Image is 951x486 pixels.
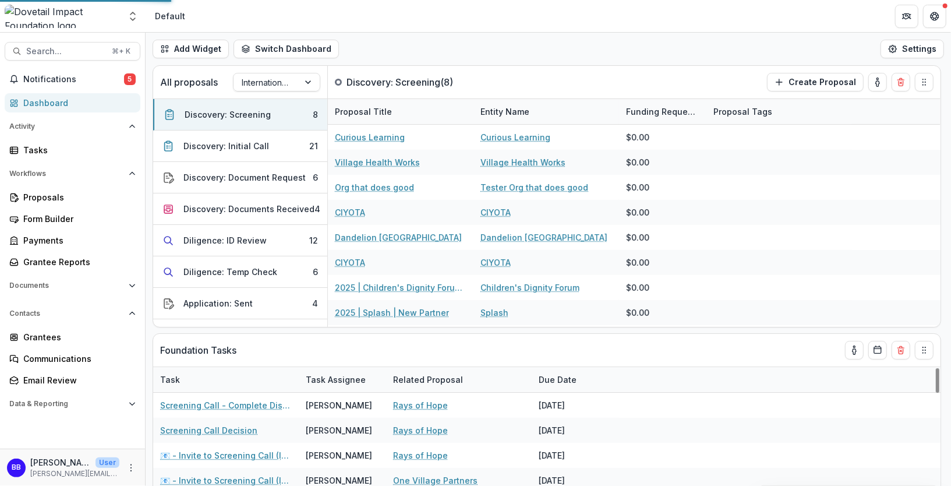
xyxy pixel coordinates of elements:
div: $0.00 [626,206,649,219]
span: Notifications [23,75,124,84]
a: Curious Learning [480,131,550,143]
button: Partners [895,5,918,28]
div: [PERSON_NAME] [306,449,372,462]
button: Discovery: Screening8 [153,99,327,131]
span: 5 [124,73,136,85]
div: Task Assignee [299,367,386,392]
button: Drag [915,341,934,360]
img: Dovetail Impact Foundation logo [5,5,120,28]
span: Workflows [9,170,124,178]
div: Proposal Tags [706,99,852,124]
p: All proposals [160,75,218,89]
a: Tester Org that does good [480,181,588,193]
span: Documents [9,281,124,290]
div: $0.00 [626,307,649,319]
a: CIYOTA [480,206,511,219]
a: Village Health Works [335,156,420,168]
div: Default [155,10,185,22]
span: Data & Reporting [9,400,124,408]
div: Task [153,367,299,392]
button: Settings [881,40,944,58]
div: Task [153,374,187,386]
div: $0.00 [626,231,649,244]
div: Funding Requested [619,99,706,124]
a: Dashboard [5,93,140,112]
button: Create Proposal [767,73,864,91]
div: Payments [23,234,131,246]
button: Open Workflows [5,164,140,183]
button: Delete card [892,341,910,360]
a: Rays of Hope [393,399,448,411]
a: 2025 | Children's Dignity Forum | New Partner [335,281,466,294]
button: Get Help [923,5,946,28]
div: 6 [313,171,318,184]
a: Proposals [5,188,140,207]
a: Rays of Hope [393,449,448,462]
button: Open Contacts [5,304,140,323]
div: Dashboard [23,97,131,109]
a: Grantee Reports [5,252,140,272]
a: Rays of Hope [393,424,448,436]
div: Grantee Reports [23,256,131,268]
a: Grantees [5,327,140,347]
div: 21 [309,140,318,152]
div: [DATE] [532,418,619,443]
div: Discovery: Documents Received [183,203,314,215]
a: Payments [5,231,140,250]
a: CIYOTA [480,256,511,269]
button: Discovery: Document Request6 [153,162,327,193]
div: Proposals [23,191,131,203]
button: Calendar [868,341,887,360]
button: Diligence: Temp Check6 [153,256,327,288]
div: Entity Name [473,105,536,118]
button: More [124,461,138,475]
div: Email Review [23,374,131,386]
a: 📧 - Invite to Screening Call (Int'l) [160,449,292,462]
div: ⌘ + K [109,45,133,58]
p: Discovery: Screening ( 8 ) [347,75,453,89]
a: Form Builder [5,209,140,228]
div: Diligence: ID Review [183,234,267,246]
div: $0.00 [626,131,649,143]
div: 8 [313,108,318,121]
a: Communications [5,349,140,368]
a: Dandelion [GEOGRAPHIC_DATA] [335,231,462,244]
div: Proposal Tags [706,105,779,118]
button: Drag [915,73,934,91]
div: Entity Name [473,99,619,124]
div: Funding Requested [619,105,706,118]
button: Open Data & Reporting [5,395,140,413]
div: Due Date [532,367,619,392]
a: Screening Call - Complete Discovery Guide [160,399,292,411]
div: [DATE] [532,443,619,468]
button: Notifications5 [5,70,140,89]
div: $0.00 [626,256,649,269]
button: Application: Sent4 [153,288,327,319]
button: toggle-assigned-to-me [868,73,887,91]
div: Tasks [23,144,131,156]
div: Discovery: Document Request [183,171,306,184]
div: [PERSON_NAME] [306,399,372,411]
button: toggle-assigned-to-me [845,341,864,360]
div: Related Proposal [386,367,532,392]
p: [PERSON_NAME][EMAIL_ADDRESS][DOMAIN_NAME] [30,469,119,479]
a: CIYOTA [335,256,365,269]
div: 4 [314,203,320,215]
p: User [96,457,119,468]
div: Bryan Bahizi [12,464,21,471]
span: Contacts [9,309,124,318]
button: Search... [5,42,140,61]
div: Diligence: Temp Check [183,266,277,278]
button: Open Activity [5,117,140,136]
div: Discovery: Initial Call [183,140,269,152]
div: Related Proposal [386,374,470,386]
span: Search... [26,47,105,57]
a: Org that does good [335,181,414,193]
p: [PERSON_NAME] [30,456,91,469]
nav: breadcrumb [150,8,190,24]
a: Curious Learning [335,131,405,143]
a: Dandelion [GEOGRAPHIC_DATA] [480,231,607,244]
